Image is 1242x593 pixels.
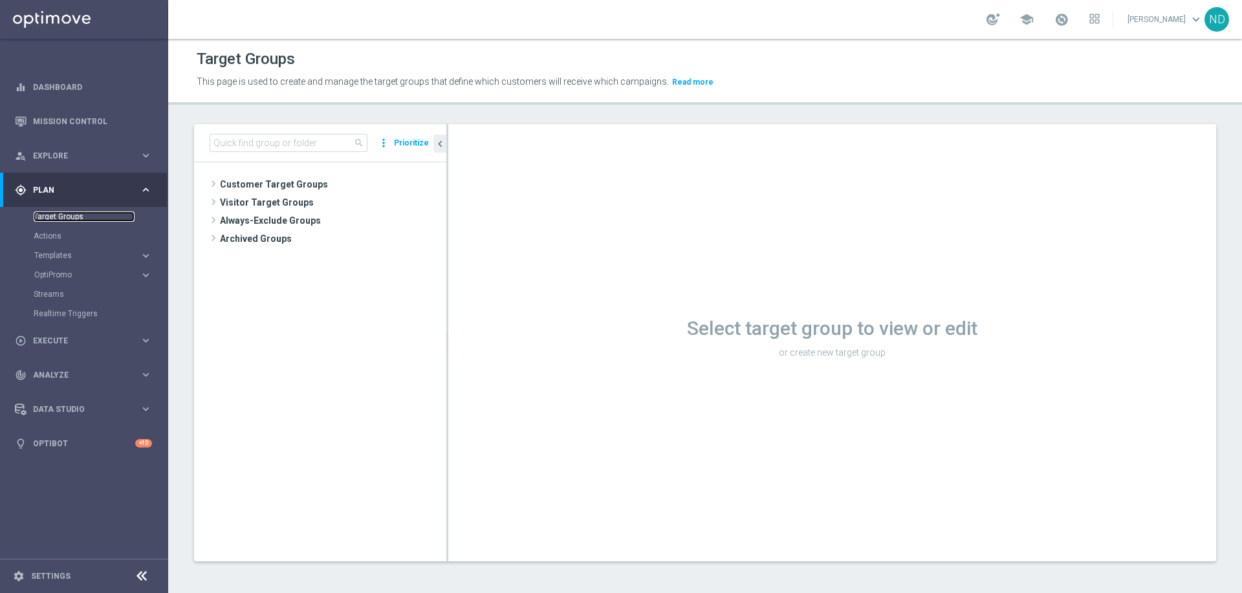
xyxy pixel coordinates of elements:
a: Dashboard [33,70,152,104]
i: chevron_left [434,138,446,150]
span: Execute [33,337,140,345]
div: Optibot [15,426,152,460]
i: gps_fixed [15,184,27,196]
span: Templates [34,252,127,259]
div: Plan [15,184,140,196]
span: search [354,138,364,148]
span: Always-Exclude Groups [220,211,446,230]
i: keyboard_arrow_right [140,184,152,196]
button: OptiPromo keyboard_arrow_right [34,270,153,280]
div: Templates [34,246,167,265]
h1: Target Groups [197,50,295,69]
h1: Select target group to view or edit [448,317,1216,340]
button: play_circle_outline Execute keyboard_arrow_right [14,336,153,346]
span: Explore [33,152,140,160]
i: keyboard_arrow_right [140,334,152,347]
div: Analyze [15,369,140,381]
i: lightbulb [15,438,27,449]
span: Analyze [33,371,140,379]
div: Explore [15,150,140,162]
div: Mission Control [15,104,152,138]
i: track_changes [15,369,27,381]
a: Settings [31,572,71,580]
button: Templates keyboard_arrow_right [34,250,153,261]
i: person_search [15,150,27,162]
div: Execute [15,335,140,347]
span: keyboard_arrow_down [1189,12,1203,27]
div: Actions [34,226,167,246]
div: Dashboard [15,70,152,104]
i: keyboard_arrow_right [140,369,152,381]
span: Customer Target Groups [220,175,446,193]
input: Quick find group or folder [210,134,367,152]
button: person_search Explore keyboard_arrow_right [14,151,153,161]
i: play_circle_outline [15,335,27,347]
span: Archived Groups [220,230,446,248]
a: Optibot [33,426,135,460]
p: or create new target group [448,347,1216,358]
button: track_changes Analyze keyboard_arrow_right [14,370,153,380]
a: Mission Control [33,104,152,138]
span: school [1019,12,1034,27]
i: keyboard_arrow_right [140,403,152,415]
div: OptiPromo [34,265,167,285]
div: Data Studio [15,404,140,415]
a: [PERSON_NAME]keyboard_arrow_down [1126,10,1204,29]
i: keyboard_arrow_right [140,149,152,162]
button: Mission Control [14,116,153,127]
div: Realtime Triggers [34,304,167,323]
a: Realtime Triggers [34,308,135,319]
a: Target Groups [34,211,135,222]
button: lightbulb Optibot +10 [14,438,153,449]
span: OptiPromo [34,271,127,279]
div: Templates [34,252,140,259]
div: Streams [34,285,167,304]
a: Actions [34,231,135,241]
div: OptiPromo [34,271,140,279]
i: more_vert [377,134,390,152]
button: chevron_left [433,135,446,153]
div: Target Groups [34,207,167,226]
span: Data Studio [33,405,140,413]
i: keyboard_arrow_right [140,269,152,281]
i: settings [13,570,25,582]
button: equalizer Dashboard [14,82,153,92]
span: Visitor Target Groups [220,193,446,211]
div: ND [1204,7,1229,32]
i: equalizer [15,81,27,93]
button: Data Studio keyboard_arrow_right [14,404,153,415]
button: Read more [671,75,715,89]
a: Streams [34,289,135,299]
button: gps_fixed Plan keyboard_arrow_right [14,185,153,195]
i: keyboard_arrow_right [140,250,152,262]
span: Plan [33,186,140,194]
button: Prioritize [392,135,431,152]
div: +10 [135,439,152,447]
span: This page is used to create and manage the target groups that define which customers will receive... [197,76,669,87]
